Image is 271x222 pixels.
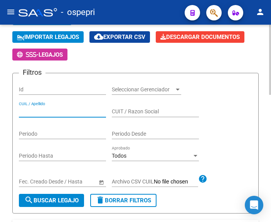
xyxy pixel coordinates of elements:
mat-icon: delete [96,195,105,205]
span: Archivo CSV CUIL [112,178,154,185]
input: Fecha fin [54,178,91,185]
button: Open calendar [97,178,105,186]
span: Seleccionar Gerenciador [112,86,174,93]
button: Descargar Documentos [156,31,244,43]
mat-icon: menu [6,7,15,17]
span: Borrar Filtros [96,197,151,204]
button: Buscar Legajo [19,194,84,207]
span: - ospepri [61,4,95,21]
button: -Legajos [12,49,67,61]
span: Buscar Legajo [24,197,79,204]
button: IMPORTAR LEGAJOS [12,31,84,43]
span: - [17,51,39,58]
span: Legajos [39,51,63,58]
mat-icon: help [198,174,207,183]
button: Borrar Filtros [90,194,157,207]
div: Open Intercom Messenger [245,196,263,214]
span: IMPORTAR LEGAJOS [17,34,79,40]
mat-icon: person [256,7,265,17]
input: Archivo CSV CUIL [154,178,198,185]
input: Fecha inicio [19,178,47,185]
span: Exportar CSV [94,34,145,40]
mat-icon: search [24,195,34,205]
span: Descargar Documentos [160,34,240,40]
mat-icon: cloud_download [94,32,103,41]
h3: Filtros [19,67,45,78]
span: Todos [112,153,126,159]
button: Exportar CSV [89,31,150,43]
